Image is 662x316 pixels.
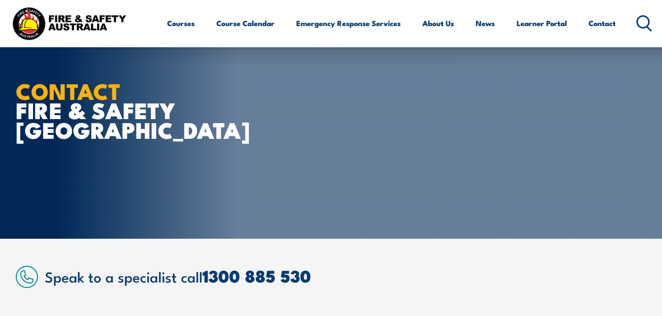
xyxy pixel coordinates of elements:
[16,73,121,107] strong: CONTACT
[422,11,454,35] a: About Us
[167,11,195,35] a: Courses
[517,11,567,35] a: Learner Portal
[45,267,647,285] h2: Speak to a specialist call
[16,81,259,138] h1: FIRE & SAFETY [GEOGRAPHIC_DATA]
[203,262,311,288] a: 1300 885 530
[476,11,495,35] a: News
[589,11,616,35] a: Contact
[216,11,275,35] a: Course Calendar
[296,11,401,35] a: Emergency Response Services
